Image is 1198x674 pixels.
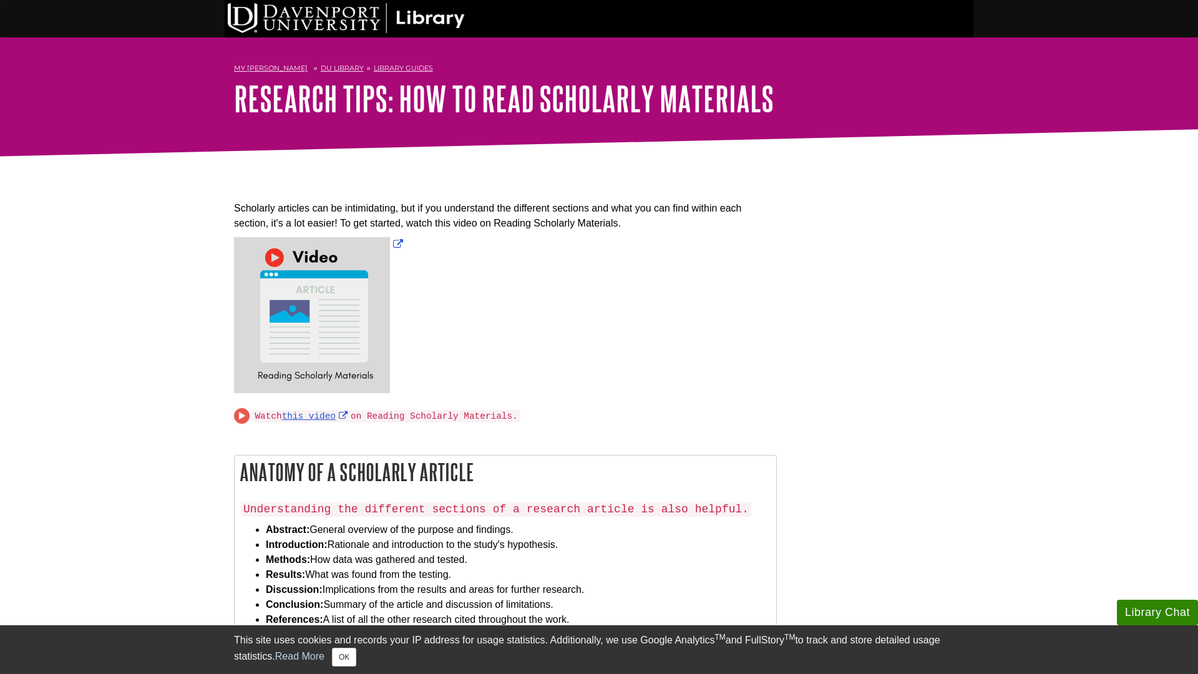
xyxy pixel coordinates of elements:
[241,502,751,517] code: Understanding the different sections of a research article is also helpful.
[374,64,433,72] a: Library Guides
[234,408,250,424] img: play button
[714,633,725,642] sup: TM
[266,569,305,580] strong: Results:
[266,567,770,582] li: What was found from the testing.
[332,648,356,667] button: Close
[266,522,770,537] li: General overview of the purpose and findings.
[234,79,774,118] a: Research Tips: How to Read Scholarly Materials
[266,552,770,567] li: How data was gathered and tested.
[266,584,323,595] strong: Discussion:
[234,201,777,231] p: Scholarly articles can be intimidating, but if you understand the different sections and what you...
[266,612,770,627] li: A list of all the other research cited throughout the work.
[235,456,776,489] h2: Anatomy of a Scholarly Article
[1117,600,1198,625] button: Library Chat
[275,651,324,662] a: Read More
[252,410,520,422] code: Watch on Reading Scholarly Materials.
[266,539,328,550] strong: Introduction:
[234,633,964,667] div: This site uses cookies and records your IP address for usage statistics. Additionally, we use Goo...
[321,64,364,72] a: DU Library
[784,633,795,642] sup: TM
[282,411,351,421] a: Link opens in new window
[266,599,323,610] strong: Conclusion:
[266,537,770,552] li: Rationale and introduction to the study's hypothesis.
[390,239,406,250] a: Link opens in new window
[266,582,770,597] li: Implications from the results and areas for further research.
[266,614,323,625] strong: References:
[234,63,308,74] a: My [PERSON_NAME]
[266,554,310,565] strong: Methods:
[266,597,770,612] li: Summary of the article and discussion of limitations.
[234,60,964,80] nav: breadcrumb
[228,3,465,33] img: DU Library
[266,524,309,535] strong: Abstract:
[234,237,390,393] img: reading scholarly materials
